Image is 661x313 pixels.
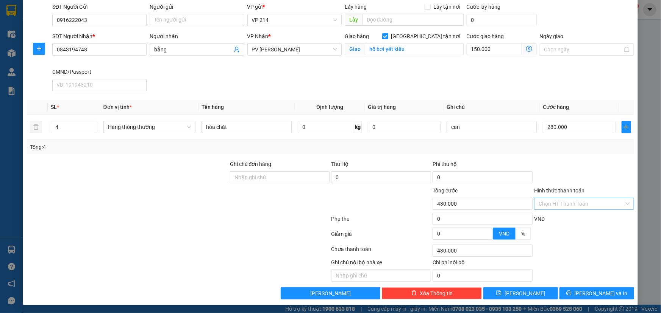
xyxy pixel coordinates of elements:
[247,33,269,39] span: VP Nhận
[544,45,623,54] input: Ngày giao
[150,32,244,40] div: Người nhận
[431,3,464,11] span: Lấy tận nơi
[26,45,88,51] strong: BIÊN NHẬN GỬI HÀNG HOÁ
[331,258,431,270] div: Ghi chú nội bộ nhà xe
[345,43,365,55] span: Giao
[420,289,453,298] span: Xóa Thông tin
[566,290,572,296] span: printer
[331,230,432,243] div: Giảm giá
[252,44,337,55] span: PV Nam Đong
[575,289,628,298] span: [PERSON_NAME] và In
[345,14,362,26] span: Lấy
[388,32,464,40] span: [GEOGRAPHIC_DATA] tận nơi
[345,4,367,10] span: Lấy hàng
[331,161,348,167] span: Thu Hộ
[150,3,244,11] div: Người gửi
[51,104,57,110] span: SL
[30,143,255,151] div: Tổng: 4
[496,290,502,296] span: save
[331,215,432,228] div: Phụ thu
[234,46,240,53] span: user-add
[58,53,70,64] span: Nơi nhận:
[433,160,533,171] div: Phí thu hộ
[8,17,17,36] img: logo
[230,161,272,167] label: Ghi chú đơn hàng
[368,121,441,133] input: 0
[52,3,147,11] div: SĐT Người Gửi
[52,32,147,40] div: SĐT Người Nhận
[76,53,98,57] span: PV Đắk Song
[331,245,432,258] div: Chưa thanh toán
[411,290,417,296] span: delete
[483,287,558,299] button: save[PERSON_NAME]
[467,4,501,10] label: Cước lấy hàng
[543,104,569,110] span: Cước hàng
[354,121,362,133] span: kg
[202,104,224,110] span: Tên hàng
[467,43,522,55] input: Cước giao hàng
[73,28,107,34] span: 21408250577
[521,231,525,237] span: %
[368,104,396,110] span: Giá trị hàng
[540,33,564,39] label: Ngày giao
[26,53,38,57] span: VP 214
[447,121,537,133] input: Ghi Chú
[444,100,540,115] th: Ghi chú
[433,187,458,194] span: Tổng cước
[33,46,45,52] span: plus
[331,270,431,282] input: Nhập ghi chú
[33,43,45,55] button: plus
[52,68,147,76] div: CMND/Passport
[433,258,533,270] div: Chi phí nội bộ
[365,43,464,55] input: Giao tận nơi
[310,289,351,298] span: [PERSON_NAME]
[202,121,292,133] input: VD: Bàn, Ghế
[8,53,16,64] span: Nơi gửi:
[252,14,337,26] span: VP 214
[526,46,532,52] span: dollar-circle
[467,33,504,39] label: Cước giao hàng
[247,3,342,11] div: VP gửi
[20,12,61,40] strong: CÔNG TY TNHH [GEOGRAPHIC_DATA] 214 QL13 - P.26 - Q.BÌNH THẠNH - TP HCM 1900888606
[281,287,381,299] button: [PERSON_NAME]
[103,104,132,110] span: Đơn vị tính
[382,287,482,299] button: deleteXóa Thông tin
[30,121,42,133] button: delete
[534,187,584,194] label: Hình thức thanh toán
[108,121,191,133] span: Hàng thông thường
[559,287,634,299] button: printer[PERSON_NAME] và In
[230,171,330,183] input: Ghi chú đơn hàng
[505,289,545,298] span: [PERSON_NAME]
[534,216,545,222] span: VND
[499,231,509,237] span: VND
[467,14,537,26] input: Cước lấy hàng
[362,14,464,26] input: Dọc đường
[316,104,343,110] span: Định lượng
[72,34,107,40] span: 12:00:19 [DATE]
[622,121,631,133] button: plus
[345,33,369,39] span: Giao hàng
[622,124,631,130] span: plus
